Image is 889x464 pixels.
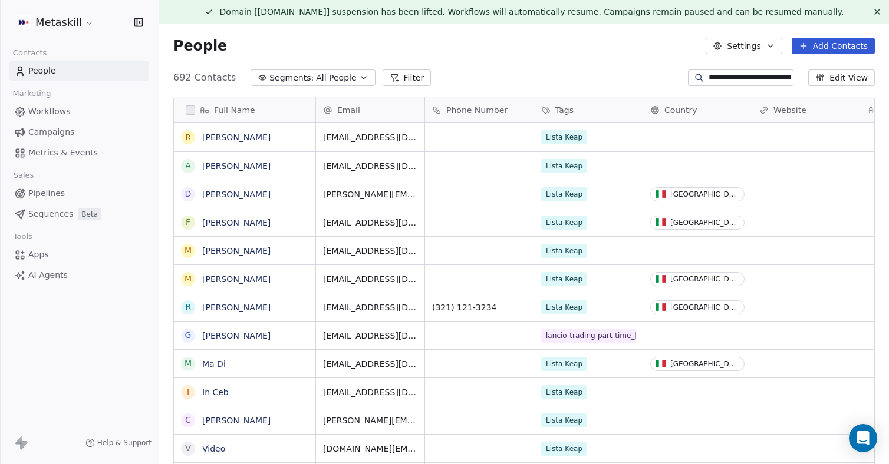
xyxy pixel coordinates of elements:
a: [PERSON_NAME] [202,218,271,227]
span: Workflows [28,105,71,118]
span: Domain [[DOMAIN_NAME]] suspension has been lifted. Workflows will automatically resume. Campaigns... [219,7,844,16]
span: Tags [555,104,574,116]
div: A [185,160,191,172]
a: [PERSON_NAME] [202,416,271,425]
span: lancio-trading-part-time_[DATE] [541,329,636,343]
span: (321) 121-3234 [432,301,526,313]
span: [EMAIL_ADDRESS][DOMAIN_NAME] [323,301,417,313]
span: Email [337,104,360,116]
div: C [185,414,191,426]
a: [PERSON_NAME] [202,303,271,312]
span: [DOMAIN_NAME][EMAIL_ADDRESS][DOMAIN_NAME] [323,443,417,455]
div: V [185,442,191,455]
span: Country [664,104,697,116]
span: Lista Keap [541,159,587,173]
span: Lista Keap [541,300,587,314]
div: Phone Number [425,97,534,122]
a: AI Agents [9,266,149,285]
span: Lista Keap [541,244,587,258]
a: Ma Di [202,359,226,369]
span: Phone Number [446,104,508,116]
img: AVATAR%20METASKILL%20-%20Colori%20Positivo.png [17,15,31,29]
span: Website [773,104,806,116]
span: Apps [28,248,49,261]
span: Full Name [214,104,255,116]
div: D [185,188,192,200]
span: Help & Support [97,438,152,448]
a: SequencesBeta [9,204,149,224]
span: People [173,37,227,55]
div: Full Name [174,97,315,122]
button: Settings [706,38,782,54]
button: Metaskill [14,12,97,32]
div: M [185,357,192,370]
span: Segments: [269,72,314,84]
div: [GEOGRAPHIC_DATA] [670,303,739,311]
div: Tags [534,97,643,122]
a: Workflows [9,102,149,121]
a: Help & Support [85,438,152,448]
a: [PERSON_NAME] [202,274,271,284]
div: I [187,386,189,398]
div: R [185,131,191,144]
div: Website [752,97,861,122]
span: People [28,65,56,77]
span: Metaskill [35,15,82,30]
span: [EMAIL_ADDRESS][DOMAIN_NAME] [323,131,417,143]
div: R [185,301,191,313]
div: M [185,273,192,285]
button: Add Contacts [792,38,875,54]
span: [EMAIL_ADDRESS][DOMAIN_NAME] [323,273,417,285]
a: [PERSON_NAME] [202,132,271,142]
span: Sequences [28,208,73,220]
div: [GEOGRAPHIC_DATA] [670,275,739,283]
span: [EMAIL_ADDRESS][DOMAIN_NAME] [323,330,417,342]
span: Pipelines [28,187,65,200]
a: Video [202,444,225,453]
span: All People [316,72,356,84]
div: M [185,244,192,257]
span: Lista Keap [541,130,587,144]
span: Contacts [8,44,52,62]
a: [PERSON_NAME] [202,246,271,256]
div: [GEOGRAPHIC_DATA] [670,190,739,198]
span: Tools [8,228,37,246]
div: [GEOGRAPHIC_DATA] [670,218,739,227]
span: Lista Keap [541,357,587,371]
a: People [9,61,149,81]
span: Lista Keap [541,442,587,456]
a: Apps [9,245,149,264]
a: Campaigns [9,122,149,142]
span: [PERSON_NAME][EMAIL_ADDRESS][PERSON_NAME][DOMAIN_NAME] [323,415,417,426]
div: [GEOGRAPHIC_DATA] [670,360,739,368]
span: 692 Contacts [173,71,236,85]
span: Metrics & Events [28,147,98,159]
span: Lista Keap [541,216,587,230]
a: [PERSON_NAME] [202,190,271,199]
a: Metrics & Events [9,143,149,163]
button: Edit View [808,69,875,86]
span: Lista Keap [541,413,587,427]
button: Filter [383,69,432,86]
div: Country [643,97,752,122]
span: [EMAIL_ADDRESS][DOMAIN_NAME] [323,160,417,172]
span: Sales [8,167,39,184]
span: AI Agents [28,269,68,281]
span: [EMAIL_ADDRESS][DOMAIN_NAME] [323,245,417,257]
div: F [186,216,190,228]
span: [EMAIL_ADDRESS][DOMAIN_NAME] [323,358,417,370]
a: Pipelines [9,184,149,203]
span: Lista Keap [541,385,587,399]
span: Lista Keap [541,187,587,201]
span: Beta [78,208,101,220]
div: Open Intercom Messenger [849,424,877,452]
span: Lista Keap [541,272,587,286]
span: [EMAIL_ADDRESS][DOMAIN_NAME] [323,386,417,398]
a: [PERSON_NAME] [202,161,271,171]
a: In Ceb [202,387,229,397]
div: Email [316,97,424,122]
span: Campaigns [28,126,74,138]
div: G [185,329,192,342]
span: [EMAIL_ADDRESS][DOMAIN_NAME] [323,217,417,228]
a: [PERSON_NAME] [202,331,271,340]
